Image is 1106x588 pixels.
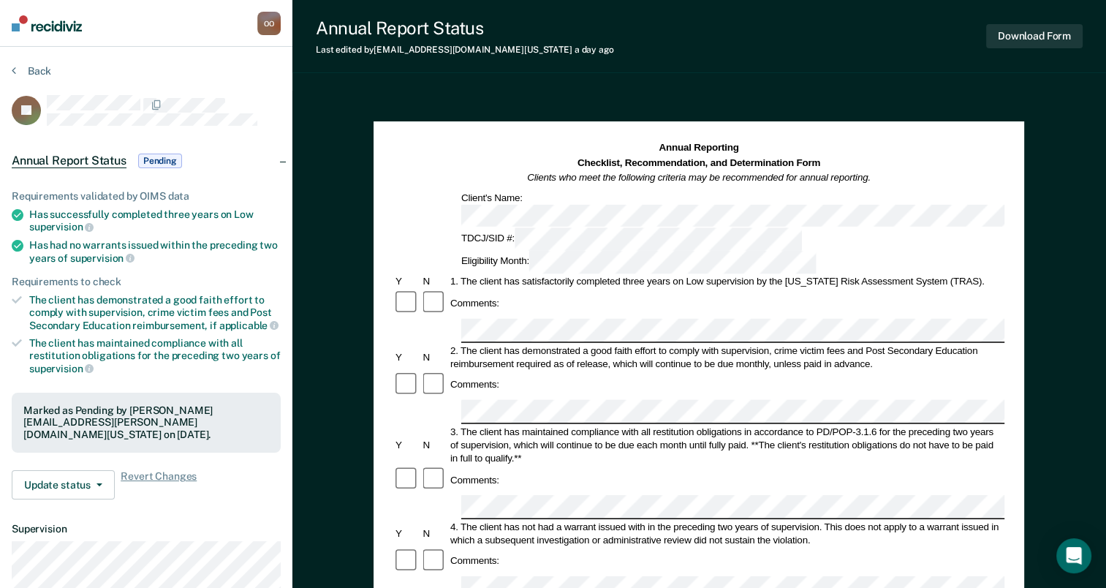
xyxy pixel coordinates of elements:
[448,554,501,568] div: Comments:
[421,275,448,288] div: N
[448,344,1004,370] div: 2. The client has demonstrated a good faith effort to comply with supervision, crime victim fees ...
[219,320,279,331] span: applicable
[12,190,281,203] div: Requirements validated by OIMS data
[393,350,420,363] div: Y
[421,527,448,540] div: N
[257,12,281,35] button: OO
[459,251,819,274] div: Eligibility Month:
[575,45,614,55] span: a day ago
[448,520,1004,546] div: 4. The client has not had a warrant issued with in the preceding two years of supervision. This d...
[448,297,501,310] div: Comments:
[12,470,115,500] button: Update status
[29,363,94,374] span: supervision
[448,473,501,486] div: Comments:
[316,45,614,55] div: Last edited by [EMAIL_ADDRESS][DOMAIN_NAME][US_STATE]
[421,350,448,363] div: N
[393,438,420,451] div: Y
[393,527,420,540] div: Y
[70,252,135,264] span: supervision
[29,239,281,264] div: Has had no warrants issued within the preceding two years of
[528,172,871,183] em: Clients who meet the following criteria may be recommended for annual reporting.
[986,24,1083,48] button: Download Form
[316,18,614,39] div: Annual Report Status
[23,404,269,441] div: Marked as Pending by [PERSON_NAME][EMAIL_ADDRESS][PERSON_NAME][DOMAIN_NAME][US_STATE] on [DATE].
[1056,538,1091,573] div: Open Intercom Messenger
[448,378,501,391] div: Comments:
[448,425,1004,464] div: 3. The client has maintained compliance with all restitution obligations in accordance to PD/POP-...
[459,228,804,251] div: TDCJ/SID #:
[138,154,182,168] span: Pending
[393,275,420,288] div: Y
[29,221,94,233] span: supervision
[421,438,448,451] div: N
[12,523,281,535] dt: Supervision
[12,15,82,31] img: Recidiviz
[12,276,281,288] div: Requirements to check
[29,337,281,374] div: The client has maintained compliance with all restitution obligations for the preceding two years of
[257,12,281,35] div: O O
[29,208,281,233] div: Has successfully completed three years on Low
[659,143,739,154] strong: Annual Reporting
[577,157,820,168] strong: Checklist, Recommendation, and Determination Form
[12,64,51,78] button: Back
[448,275,1004,288] div: 1. The client has satisfactorily completed three years on Low supervision by the [US_STATE] Risk ...
[12,154,126,168] span: Annual Report Status
[29,294,281,331] div: The client has demonstrated a good faith effort to comply with supervision, crime victim fees and...
[121,470,197,500] span: Revert Changes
